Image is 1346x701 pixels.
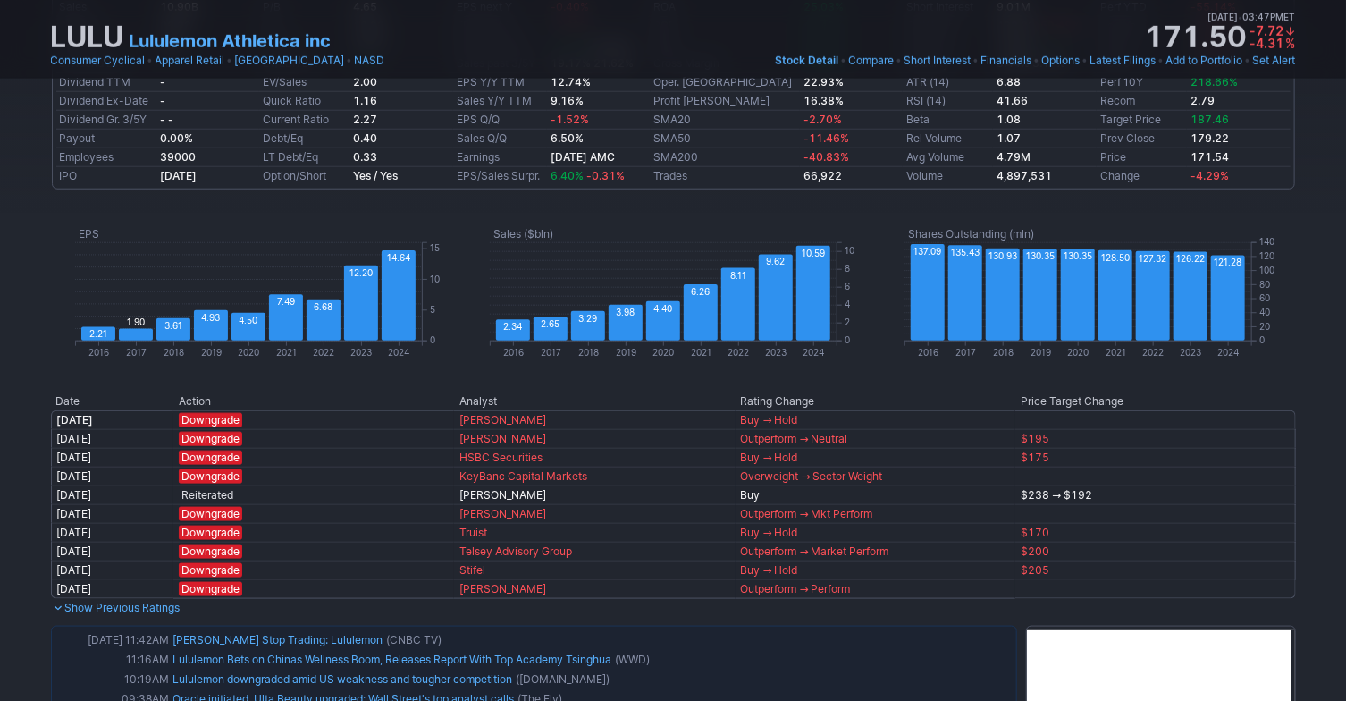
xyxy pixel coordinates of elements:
b: 41.66 [997,94,1028,107]
td: Outperform → Mkt Perform [736,504,1016,523]
text: 14.64 [387,252,410,263]
td: HSBC Securities [454,448,736,467]
text: 2.34 [503,322,522,333]
text: 3.29 [578,313,597,324]
span: • [1239,9,1243,25]
td: [PERSON_NAME] [454,486,736,504]
text: 140 [1259,237,1274,248]
a: 2.79 [1190,94,1215,107]
td: Avg Volume [903,148,993,167]
td: [PERSON_NAME] [454,579,736,599]
a: Options [1042,52,1081,70]
img: nic2x2.gif [51,617,663,626]
a: Set Alert [1253,52,1296,70]
text: 2.21 [89,329,107,340]
td: SMA200 [651,148,800,167]
td: [DATE] [51,448,174,467]
text: 3.61 [164,320,182,331]
span: Downgrade [179,469,242,484]
text: 126.22 [1176,254,1205,265]
td: Option/Short [259,167,349,186]
td: Oper. [GEOGRAPHIC_DATA] [651,73,800,92]
span: • [1158,52,1165,70]
img: nic2x2.gif [51,384,663,393]
text: 2016 [503,347,524,358]
text: 2021 [1106,347,1126,358]
text: 100 [1259,265,1274,275]
b: 66,922 [803,169,842,182]
text: 4.50 [239,315,257,325]
a: NASD [355,52,385,70]
td: SMA20 [651,111,800,130]
td: Debt/Eq [259,130,349,148]
span: ([DOMAIN_NAME]) [517,671,610,688]
b: [DATE] [160,169,197,182]
td: LT Debt/Eq [259,148,349,167]
span: Stock Detail [776,54,839,67]
span: • [147,52,154,70]
text: 2017 [126,347,147,358]
text: 2 [845,317,850,328]
a: Short Interest [904,52,972,70]
span: Downgrade [179,507,242,521]
text: 2019 [201,347,222,358]
td: [DATE] [51,561,174,579]
span: Downgrade [179,582,242,596]
text: 120 [1259,250,1274,261]
text: 60 [1259,293,1270,304]
td: Trades [651,167,800,186]
td: Price [1097,148,1187,167]
text: 130.35 [1026,251,1055,262]
td: Sales Y/Y TTM [453,92,547,111]
text: 128.50 [1101,252,1130,263]
td: EPS Y/Y TTM [453,73,547,92]
a: Compare [849,52,895,70]
td: [DATE] [51,504,174,523]
a: [GEOGRAPHIC_DATA] [235,52,345,70]
td: IPO [56,167,156,186]
b: - [160,94,165,107]
text: 2019 [1031,347,1051,358]
small: - - [160,113,173,126]
a: Show Previous Ratings [51,601,181,614]
th: Action [173,393,454,410]
th: Rating Change [736,393,1016,410]
a: EPS/Sales Surpr. [457,169,540,182]
span: • [1034,52,1040,70]
span: [DATE] 03:47PM ET [1208,9,1296,25]
td: [DATE] [51,467,174,486]
span: -2.70% [803,113,842,126]
td: Buy → Hold [736,561,1016,579]
a: Lululemon Bets on Chinas Wellness Boom, Releases Report With Top Academy Tsinghua [173,653,612,666]
span: • [1082,52,1089,70]
th: Price Target Change [1015,393,1295,410]
text: 2020 [238,347,259,358]
span: -7.72 [1250,23,1284,38]
text: 2018 [993,347,1014,358]
td: Outperform → Neutral [736,429,1016,448]
a: 6.40% -0.31% [551,169,625,182]
a: Add to Portfolio [1166,52,1243,70]
text: 2022 [728,347,749,358]
td: Perf 10Y [1097,73,1187,92]
span: • [347,52,353,70]
a: [DATE] AMC [551,150,615,164]
td: $170 [1015,523,1295,542]
td: $175 [1015,448,1295,467]
td: Truist [454,523,736,542]
td: $195 [1015,429,1295,448]
b: 9.16% [551,94,584,107]
td: EV/Sales [259,73,349,92]
a: Stock Detail [776,52,839,70]
td: $238 → $192 [1015,486,1295,504]
b: 4.79M [997,150,1031,164]
b: 1.16 [353,94,377,107]
td: Payout [56,130,156,148]
a: Target Price [1100,113,1161,126]
text: 12.20 [349,267,373,278]
td: Stifel [454,561,736,579]
td: Buy → Hold [736,410,1016,429]
text: 80 [1259,279,1270,290]
text: 2022 [313,347,334,358]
